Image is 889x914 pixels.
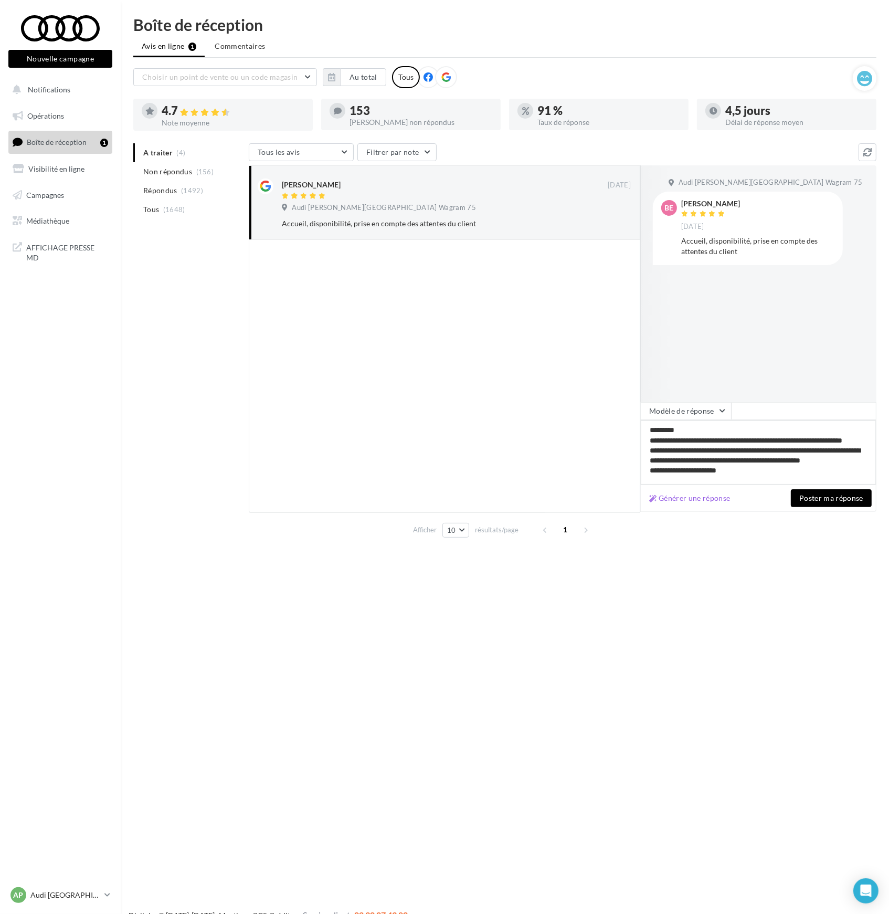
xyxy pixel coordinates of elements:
[196,167,214,176] span: (156)
[6,79,110,101] button: Notifications
[442,523,469,538] button: 10
[537,119,680,126] div: Taux de réponse
[681,222,704,232] span: [DATE]
[215,41,265,51] span: Commentaires
[133,68,317,86] button: Choisir un point de vente ou un code magasin
[143,204,159,215] span: Tous
[143,166,192,177] span: Non répondus
[292,203,476,213] span: Audi [PERSON_NAME][GEOGRAPHIC_DATA] Wagram 75
[413,525,437,535] span: Afficher
[681,200,740,207] div: [PERSON_NAME]
[26,216,69,225] span: Médiathèque
[6,158,114,180] a: Visibilité en ligne
[28,85,70,94] span: Notifications
[142,72,298,81] span: Choisir un point de vente ou un code magasin
[853,878,879,904] div: Open Intercom Messenger
[681,236,834,257] div: Accueil, disponibilité, prise en compte des attentes du client
[27,138,87,146] span: Boîte de réception
[30,890,100,900] p: Audi [GEOGRAPHIC_DATA] 17
[608,181,631,190] span: [DATE]
[791,489,872,507] button: Poster ma réponse
[537,105,680,117] div: 91 %
[6,184,114,206] a: Campagnes
[725,119,868,126] div: Délai de réponse moyen
[181,186,203,195] span: (1492)
[350,105,492,117] div: 153
[357,143,437,161] button: Filtrer par note
[447,526,456,534] span: 10
[8,885,112,905] a: AP Audi [GEOGRAPHIC_DATA] 17
[341,68,386,86] button: Au total
[27,111,64,120] span: Opérations
[162,105,304,117] div: 4.7
[557,521,574,538] span: 1
[282,218,563,229] div: Accueil, disponibilité, prise en compte des attentes du client
[143,185,177,196] span: Répondus
[249,143,354,161] button: Tous les avis
[26,240,108,263] span: AFFICHAGE PRESSE MD
[323,68,386,86] button: Au total
[679,178,863,187] span: Audi [PERSON_NAME][GEOGRAPHIC_DATA] Wagram 75
[6,105,114,127] a: Opérations
[8,50,112,68] button: Nouvelle campagne
[665,203,674,213] span: bE
[350,119,492,126] div: [PERSON_NAME] non répondus
[6,210,114,232] a: Médiathèque
[6,236,114,267] a: AFFICHAGE PRESSE MD
[258,148,300,156] span: Tous les avis
[392,66,420,88] div: Tous
[14,890,24,900] span: AP
[640,402,732,420] button: Modèle de réponse
[162,119,304,127] div: Note moyenne
[282,180,341,190] div: [PERSON_NAME]
[475,525,518,535] span: résultats/page
[645,492,735,505] button: Générer une réponse
[6,131,114,153] a: Boîte de réception1
[28,164,84,173] span: Visibilité en ligne
[163,205,185,214] span: (1648)
[100,139,108,147] div: 1
[725,105,868,117] div: 4,5 jours
[133,17,876,33] div: Boîte de réception
[26,190,64,199] span: Campagnes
